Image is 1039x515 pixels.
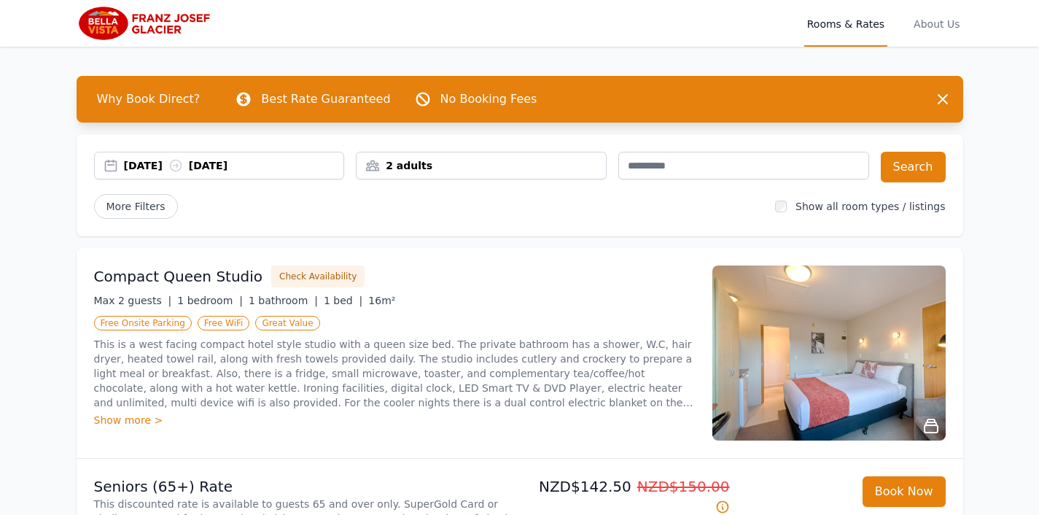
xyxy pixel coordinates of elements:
span: NZD$150.00 [637,478,730,495]
p: Seniors (65+) Rate [94,476,514,497]
span: 1 bathroom | [249,295,318,306]
span: Free Onsite Parking [94,316,192,330]
button: Search [881,152,946,182]
span: 1 bedroom | [177,295,243,306]
span: Max 2 guests | [94,295,172,306]
span: 1 bed | [324,295,362,306]
div: [DATE] [DATE] [124,158,344,173]
span: Why Book Direct? [85,85,212,114]
p: This is a west facing compact hotel style studio with a queen size bed. The private bathroom has ... [94,337,695,410]
span: More Filters [94,194,178,219]
button: Check Availability [271,266,365,287]
img: Bella Vista Franz Josef Glacier [77,6,217,41]
button: Book Now [863,476,946,507]
p: No Booking Fees [440,90,537,108]
label: Show all room types / listings [795,201,945,212]
span: Great Value [255,316,319,330]
div: 2 adults [357,158,606,173]
span: Free WiFi [198,316,250,330]
span: 16m² [368,295,395,306]
div: Show more > [94,413,695,427]
p: Best Rate Guaranteed [261,90,390,108]
h3: Compact Queen Studio [94,266,263,287]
